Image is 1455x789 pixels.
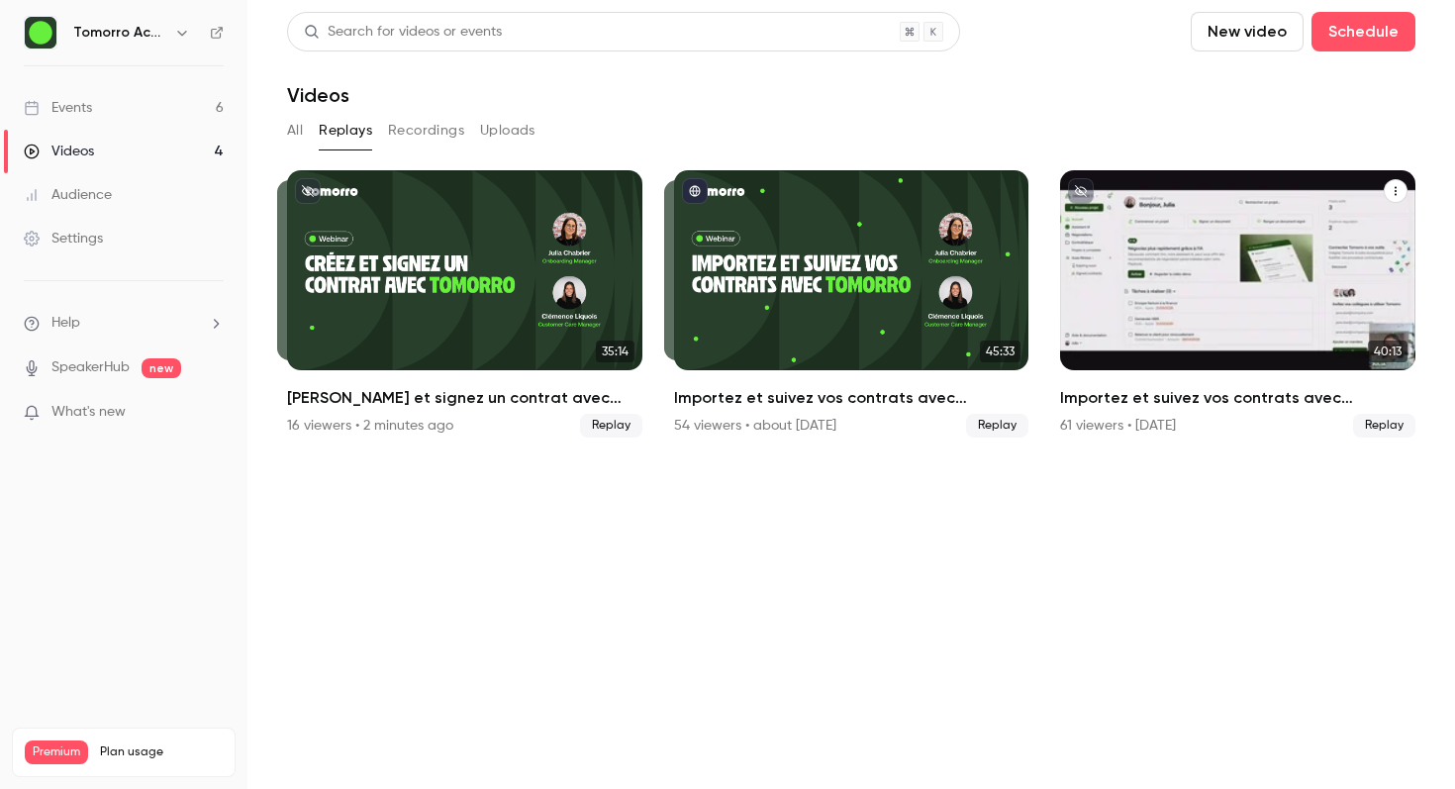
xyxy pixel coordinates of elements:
[1353,414,1415,438] span: Replay
[1068,178,1094,204] button: unpublished
[674,170,1029,438] li: Importez et suivez vos contrats avec Tomorro
[287,83,349,107] h1: Videos
[319,115,372,147] button: Replays
[200,404,224,422] iframe: Noticeable Trigger
[596,341,634,362] span: 35:14
[24,142,94,161] div: Videos
[51,402,126,423] span: What's new
[1368,341,1407,362] span: 40:13
[480,115,535,147] button: Uploads
[73,23,166,43] h6: Tomorro Academy
[142,358,181,378] span: new
[100,744,223,760] span: Plan usage
[287,416,453,436] div: 16 viewers • 2 minutes ago
[25,740,88,764] span: Premium
[25,17,56,49] img: Tomorro Academy
[287,170,642,438] a: 35:1435:14[PERSON_NAME] et signez un contrat avec [PERSON_NAME]16 viewers • 2 minutes agoReplay
[287,115,303,147] button: All
[1191,12,1304,51] button: New video
[24,98,92,118] div: Events
[1060,170,1415,438] li: Importez et suivez vos contrats avec Tomorro
[580,414,642,438] span: Replay
[682,178,708,204] button: published
[287,170,1415,438] ul: Videos
[304,22,502,43] div: Search for videos or events
[1060,386,1415,410] h2: Importez et suivez vos contrats avec [PERSON_NAME]
[287,170,642,438] li: Créez et signez un contrat avec Tomorro
[1060,170,1415,438] a: 40:13Importez et suivez vos contrats avec [PERSON_NAME]61 viewers • [DATE]Replay
[51,313,80,334] span: Help
[287,386,642,410] h2: [PERSON_NAME] et signez un contrat avec [PERSON_NAME]
[674,170,1029,438] a: 45:3345:33Importez et suivez vos contrats avec [PERSON_NAME]54 viewers • about [DATE]Replay
[980,341,1020,362] span: 45:33
[287,12,1415,777] section: Videos
[966,414,1028,438] span: Replay
[1060,416,1176,436] div: 61 viewers • [DATE]
[388,115,464,147] button: Recordings
[24,313,224,334] li: help-dropdown-opener
[295,178,321,204] button: unpublished
[24,185,112,205] div: Audience
[674,386,1029,410] h2: Importez et suivez vos contrats avec [PERSON_NAME]
[1311,12,1415,51] button: Schedule
[51,357,130,378] a: SpeakerHub
[24,229,103,248] div: Settings
[674,416,836,436] div: 54 viewers • about [DATE]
